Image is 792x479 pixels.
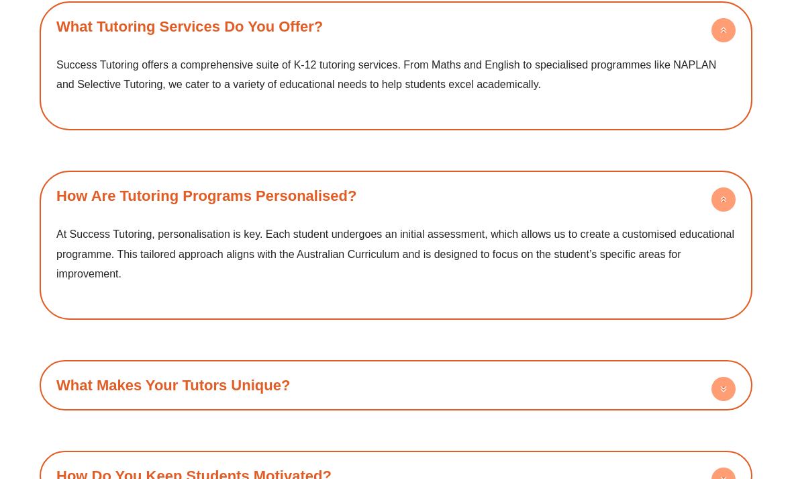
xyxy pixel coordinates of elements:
a: What Tutoring Services Do You Offer? [56,19,323,36]
div: How Are Tutoring Programs Personalised? [46,178,746,215]
a: How Are Tutoring Programs Personalised? [56,188,356,205]
div: How Are Tutoring Programs Personalised? [46,215,746,314]
div: What Makes Your Tutors Unique? [46,367,746,404]
span: At Success Tutoring, personalisation is key. Each student undergoes an initial assessment, which ... [56,229,734,280]
span: Success Tutoring offers a comprehensive suite of K-12 tutoring services. From Maths and English t... [56,60,716,91]
div: What Tutoring Services Do You Offer? [46,9,746,46]
a: What Makes Your Tutors Unique? [56,378,290,394]
div: What Tutoring Services Do You Offer? [46,46,746,124]
iframe: Chat Widget [725,415,792,479]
